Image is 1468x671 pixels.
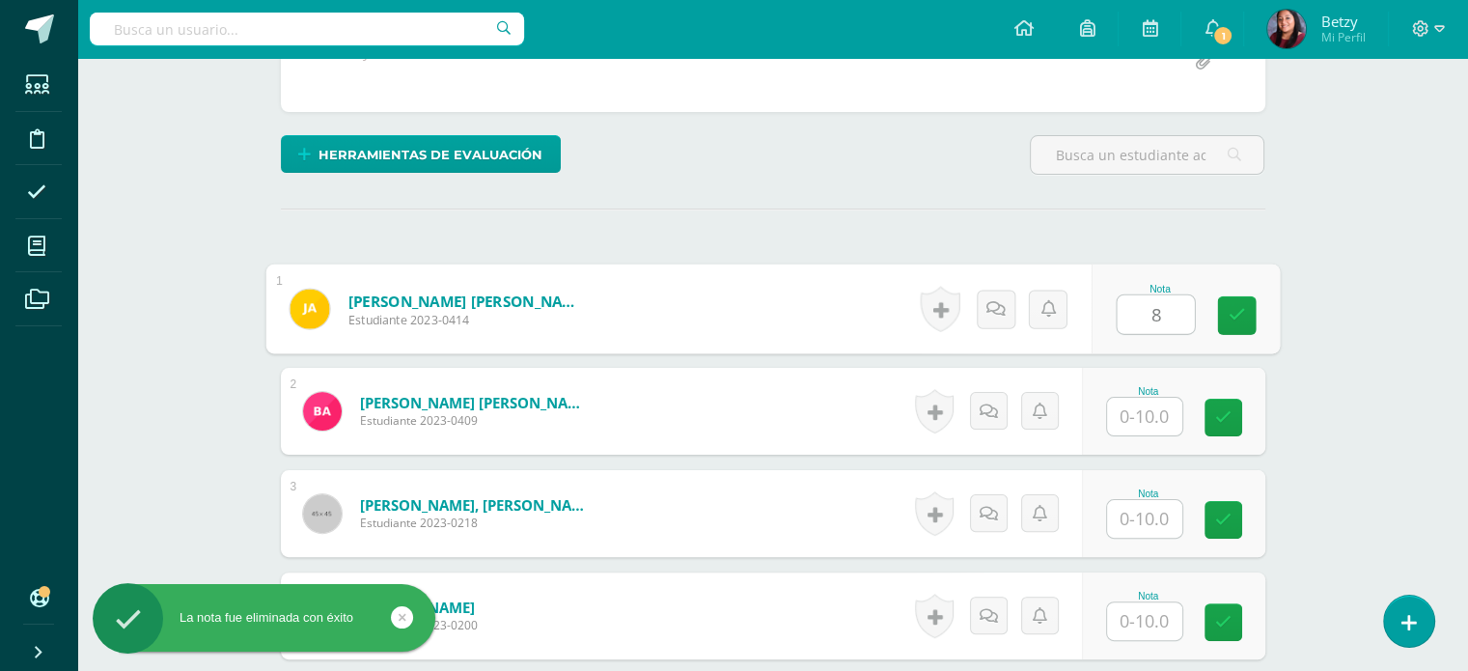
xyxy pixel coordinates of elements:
input: Busca un estudiante aquí... [1031,136,1263,174]
img: 70a07e6e5db8f91f72e113008bdc42ed.png [303,392,342,431]
input: 0-10.0 [1117,295,1194,334]
span: Mi Perfil [1320,29,1365,45]
span: Estudiante 2023-0409 [360,412,592,429]
div: No hay archivos subidos a esta actividad... [324,43,599,81]
img: 45x45 [303,494,342,533]
input: 0-10.0 [1107,602,1182,640]
input: Busca un usuario... [90,13,524,45]
div: Nota [1116,283,1204,294]
span: Betzy [1320,12,1365,31]
span: Estudiante 2023-0218 [360,515,592,531]
span: Herramientas de evaluación [319,137,542,173]
a: [PERSON_NAME] [PERSON_NAME] [360,393,592,412]
input: 0-10.0 [1107,500,1182,538]
div: La nota fue eliminada con éxito [93,609,435,627]
div: Nota [1106,591,1191,601]
a: Herramientas de evaluación [281,135,561,173]
img: f9b57a4fbeb82fcb83991beca252fdb8.png [290,289,329,328]
img: e3ef1c2e9fb4cf0091d72784ffee823d.png [1267,10,1306,48]
span: Estudiante 2023-0414 [347,311,586,328]
div: Nota [1106,489,1191,499]
span: 1 [1212,25,1233,46]
a: [PERSON_NAME] [PERSON_NAME] [347,291,586,311]
input: 0-10.0 [1107,398,1182,435]
a: [PERSON_NAME], [PERSON_NAME] [360,495,592,515]
div: Nota [1106,386,1191,397]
